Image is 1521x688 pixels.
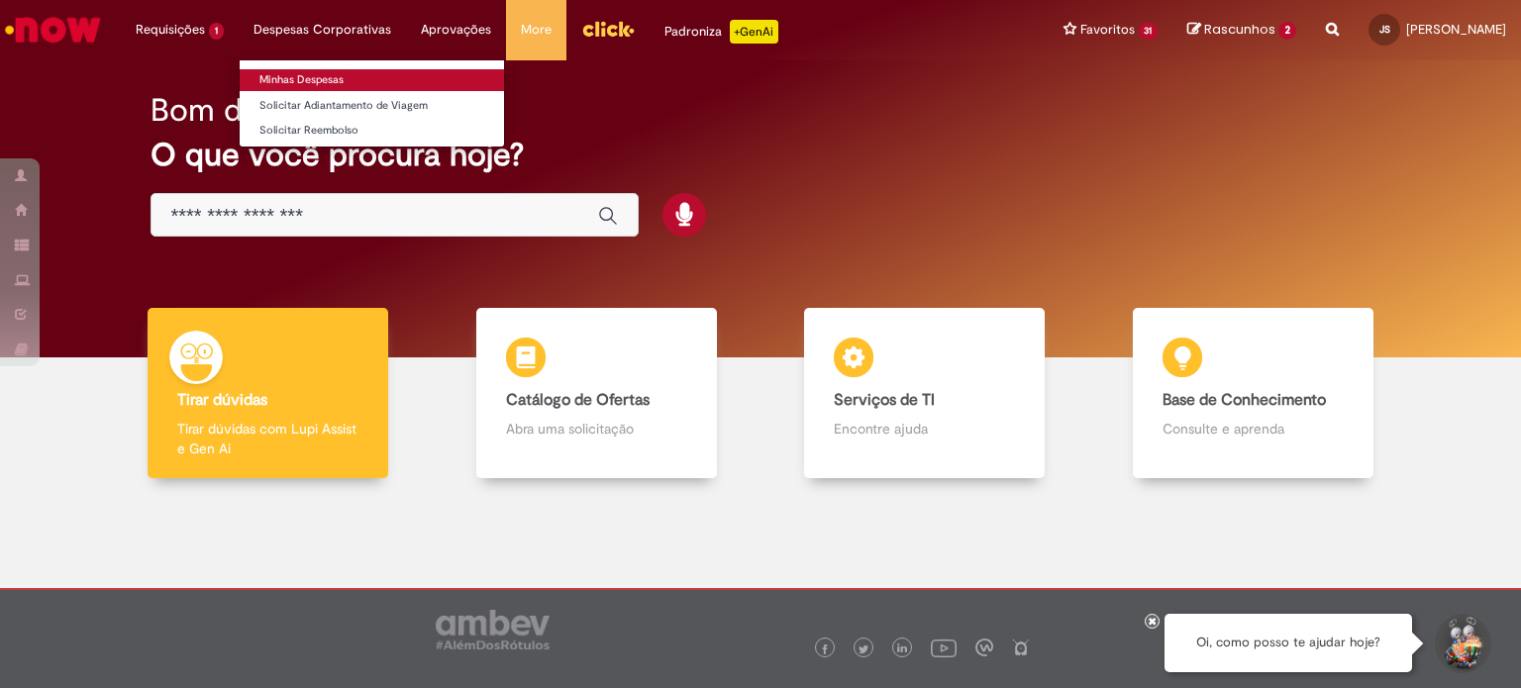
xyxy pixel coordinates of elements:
b: Serviços de TI [834,390,935,410]
a: Rascunhos [1187,21,1296,40]
a: Catálogo de Ofertas Abra uma solicitação [433,308,761,479]
span: Aprovações [421,20,491,40]
img: logo_footer_workplace.png [975,639,993,656]
span: More [521,20,552,40]
a: Solicitar Adiantamento de Viagem [240,95,504,117]
ul: Despesas Corporativas [239,59,505,147]
span: 31 [1139,23,1159,40]
img: logo_footer_naosei.png [1012,639,1030,656]
span: Requisições [136,20,205,40]
b: Catálogo de Ofertas [506,390,650,410]
span: Despesas Corporativas [253,20,391,40]
span: JS [1379,23,1390,36]
img: ServiceNow [2,10,104,49]
p: Tirar dúvidas com Lupi Assist e Gen Ai [177,419,358,458]
img: click_logo_yellow_360x200.png [581,14,635,44]
b: Tirar dúvidas [177,390,267,410]
p: Abra uma solicitação [506,419,687,439]
span: Favoritos [1080,20,1135,40]
div: Padroniza [664,20,778,44]
img: logo_footer_twitter.png [859,644,868,654]
img: logo_footer_facebook.png [820,644,830,654]
h2: O que você procura hoje? [151,138,1371,172]
h2: Bom dia, Jhonattan [151,93,427,128]
p: Encontre ajuda [834,419,1015,439]
div: Oi, como posso te ajudar hoje? [1165,614,1412,672]
img: logo_footer_ambev_rotulo_gray.png [436,610,550,649]
span: 1 [209,23,224,40]
img: logo_footer_linkedin.png [897,643,907,655]
a: Solicitar Reembolso [240,120,504,142]
p: Consulte e aprenda [1163,419,1344,439]
span: 2 [1278,22,1296,40]
a: Tirar dúvidas Tirar dúvidas com Lupi Assist e Gen Ai [104,308,433,479]
p: +GenAi [730,20,778,44]
a: Base de Conhecimento Consulte e aprenda [1089,308,1418,479]
span: Rascunhos [1204,20,1275,39]
a: Minhas Despesas [240,69,504,91]
span: [PERSON_NAME] [1406,21,1506,38]
a: Serviços de TI Encontre ajuda [760,308,1089,479]
button: Iniciar Conversa de Suporte [1432,614,1491,673]
b: Base de Conhecimento [1163,390,1326,410]
img: logo_footer_youtube.png [931,635,957,660]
